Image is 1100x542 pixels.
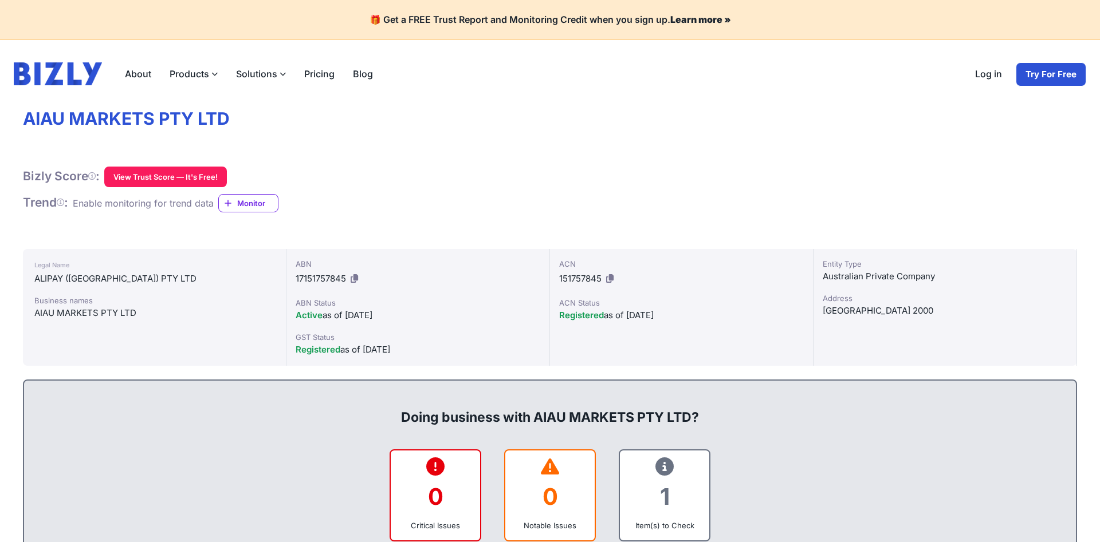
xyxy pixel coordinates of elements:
[823,258,1067,270] div: Entity Type
[296,344,340,355] span: Registered
[629,473,700,520] div: 1
[823,292,1067,304] div: Address
[823,270,1067,283] div: Australian Private Company
[14,62,102,85] img: bizly_logo.svg
[514,520,586,531] div: Notable Issues
[559,308,804,322] div: as of [DATE]
[400,520,471,531] div: Critical Issues
[23,169,100,184] h1: Bizly Score :
[559,273,602,284] span: 151757845
[23,195,68,209] span: Trend :
[296,331,540,343] div: GST Status
[296,273,346,284] span: 17151757845
[23,108,1077,130] h1: AIAU MARKETS PTY LTD
[14,14,1086,25] h4: 🎁 Get a FREE Trust Report and Monitoring Credit when you sign up.
[559,297,804,308] div: ACN Status
[34,295,274,306] div: Business names
[559,310,604,321] span: Registered
[34,272,274,286] div: ALIPAY ([GEOGRAPHIC_DATA]) PTY LTD
[295,62,344,85] a: Pricing
[823,304,1067,318] div: [GEOGRAPHIC_DATA] 2000
[400,473,471,520] div: 0
[218,194,278,212] a: Monitor
[670,14,731,25] a: Learn more »
[36,390,1064,426] div: Doing business with AIAU MARKETS PTY LTD?
[116,62,160,85] a: About
[966,62,1011,86] a: Log in
[237,197,278,209] span: Monitor
[629,520,700,531] div: Item(s) to Check
[296,258,540,270] div: ABN
[34,258,274,272] div: Legal Name
[296,308,540,322] div: as of [DATE]
[296,343,540,357] div: as of [DATE]
[296,310,323,321] span: Active
[514,473,586,520] div: 0
[1016,62,1086,86] a: Try For Free
[73,196,214,210] div: Enable monitoring for trend data
[160,62,227,85] label: Products
[344,62,382,85] a: Blog
[559,258,804,270] div: ACN
[104,167,227,187] button: View Trust Score — It's Free!
[34,306,274,320] div: AIAU MARKETS PTY LTD
[227,62,295,85] label: Solutions
[296,297,540,308] div: ABN Status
